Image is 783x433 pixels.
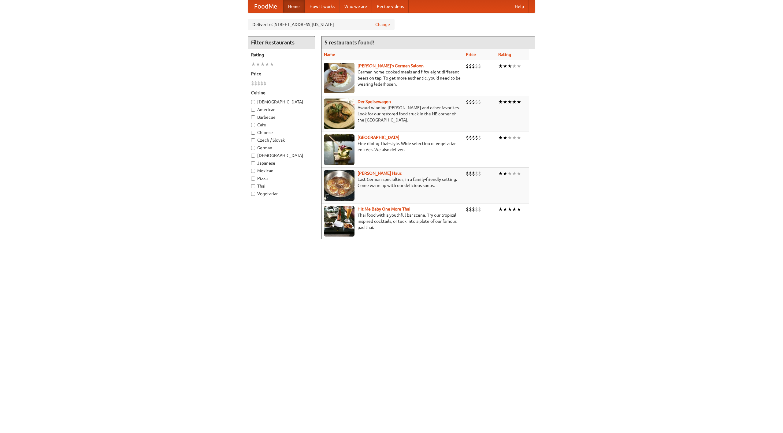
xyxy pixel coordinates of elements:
li: ★ [512,206,517,213]
li: ★ [517,170,521,177]
input: Mexican [251,169,255,173]
a: Name [324,52,335,57]
li: $ [251,80,254,87]
li: ★ [517,63,521,69]
li: $ [469,206,472,213]
a: Rating [498,52,511,57]
p: Thai food with a youthful bar scene. Try our tropical inspired cocktails, or tuck into a plate of... [324,212,461,230]
li: ★ [498,134,503,141]
li: $ [472,134,475,141]
img: kohlhaus.jpg [324,170,354,201]
li: ★ [507,134,512,141]
h5: Rating [251,52,312,58]
label: Mexican [251,168,312,174]
li: $ [469,63,472,69]
li: $ [469,134,472,141]
li: ★ [517,99,521,105]
li: $ [469,99,472,105]
h4: Filter Restaurants [248,36,315,49]
li: ★ [498,170,503,177]
li: $ [475,63,478,69]
li: $ [478,206,481,213]
li: ★ [512,99,517,105]
label: German [251,145,312,151]
p: Fine dining Thai-style. Wide selection of vegetarian entrées. We also deliver. [324,140,461,153]
li: ★ [269,61,274,68]
li: ★ [251,61,256,68]
li: ★ [512,134,517,141]
label: Pizza [251,175,312,181]
a: Home [283,0,305,13]
label: Barbecue [251,114,312,120]
input: Pizza [251,177,255,181]
li: $ [466,134,469,141]
a: Change [375,21,390,28]
a: Hit Me Baby One More Thai [358,207,410,211]
li: ★ [503,99,507,105]
li: $ [257,80,260,87]
a: How it works [305,0,340,13]
li: $ [475,170,478,177]
input: Vegetarian [251,192,255,196]
li: ★ [503,206,507,213]
li: $ [475,134,478,141]
label: Thai [251,183,312,189]
h5: Price [251,71,312,77]
li: $ [466,99,469,105]
ng-pluralize: 5 restaurants found! [325,39,374,45]
input: Chinese [251,131,255,135]
a: Recipe videos [372,0,409,13]
label: Cafe [251,122,312,128]
input: [DEMOGRAPHIC_DATA] [251,154,255,158]
li: $ [472,63,475,69]
a: Der Speisewagen [358,99,391,104]
img: speisewagen.jpg [324,99,354,129]
input: Japanese [251,161,255,165]
li: $ [478,134,481,141]
li: ★ [517,134,521,141]
input: Czech / Slovak [251,138,255,142]
p: East German specialties, in a family-friendly setting. Come warm up with our delicious soups. [324,176,461,189]
a: [PERSON_NAME]'s German Saloon [358,63,424,68]
li: $ [466,170,469,177]
li: ★ [256,61,260,68]
li: $ [466,63,469,69]
li: ★ [507,206,512,213]
label: Vegetarian [251,191,312,197]
li: ★ [498,63,503,69]
li: $ [478,63,481,69]
label: American [251,106,312,113]
li: ★ [507,99,512,105]
li: ★ [512,170,517,177]
li: ★ [265,61,269,68]
a: [GEOGRAPHIC_DATA] [358,135,399,140]
input: Barbecue [251,115,255,119]
label: [DEMOGRAPHIC_DATA] [251,152,312,159]
li: $ [478,170,481,177]
b: [PERSON_NAME] Haus [358,171,402,176]
li: ★ [503,134,507,141]
input: Thai [251,184,255,188]
li: ★ [498,206,503,213]
img: babythai.jpg [324,206,354,237]
li: $ [260,80,263,87]
li: $ [472,99,475,105]
label: Chinese [251,129,312,136]
label: Czech / Slovak [251,137,312,143]
li: ★ [498,99,503,105]
input: Cafe [251,123,255,127]
a: Help [510,0,529,13]
li: ★ [503,170,507,177]
li: ★ [517,206,521,213]
p: German home-cooked meals and fifty-eight different beers on tap. To get more authentic, you'd nee... [324,69,461,87]
li: $ [466,206,469,213]
li: $ [475,99,478,105]
li: $ [472,206,475,213]
a: Who we are [340,0,372,13]
li: ★ [503,63,507,69]
li: ★ [260,61,265,68]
